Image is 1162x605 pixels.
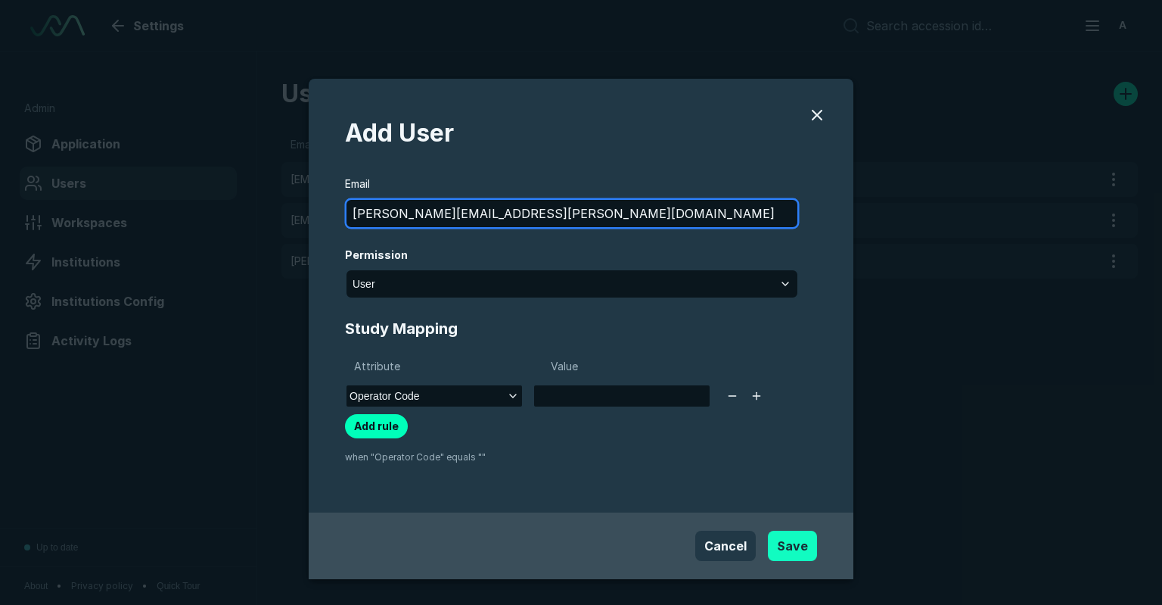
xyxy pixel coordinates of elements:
span: Value [551,358,578,375]
button: Save [768,531,817,561]
button: Cancel [695,531,756,561]
span: Add User [345,115,817,151]
span: Operator Code [350,388,420,404]
input: user@email.com [346,200,797,227]
span: Attribute [354,358,400,375]
div: modal [309,79,853,579]
span: when "Operator Code" equals "" [345,451,817,464]
button: Add rule [345,414,408,438]
span: User [353,276,375,292]
span: Email [345,176,799,192]
span: Study Mapping [345,317,805,340]
span: Permission [345,247,799,263]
